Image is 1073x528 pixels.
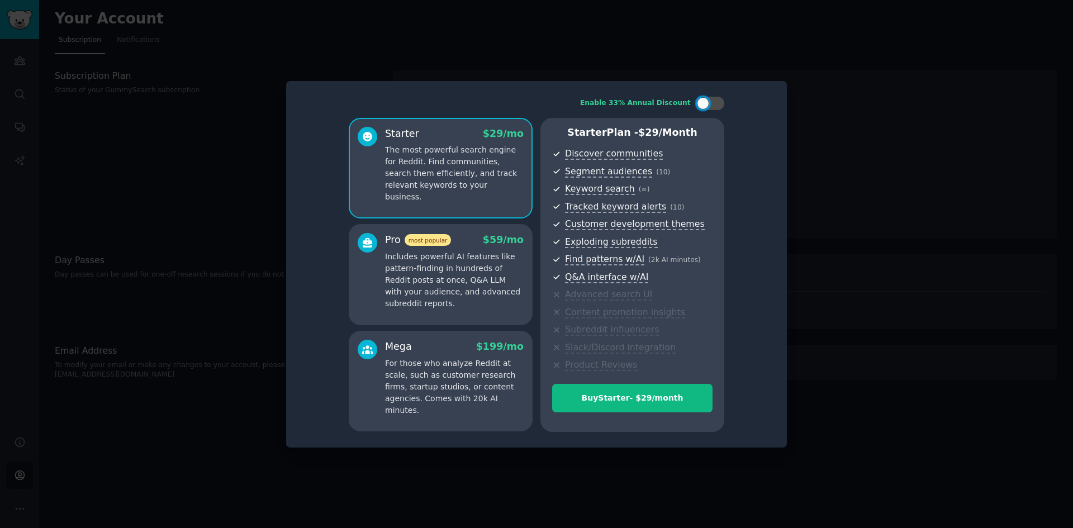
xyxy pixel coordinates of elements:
[405,234,452,246] span: most popular
[639,185,650,193] span: ( ∞ )
[552,384,713,412] button: BuyStarter- $29/month
[483,234,524,245] span: $ 59 /mo
[385,358,524,416] p: For those who analyze Reddit at scale, such as customer research firms, startup studios, or conte...
[648,256,701,264] span: ( 2k AI minutes )
[565,359,637,371] span: Product Reviews
[565,236,657,248] span: Exploding subreddits
[483,128,524,139] span: $ 29 /mo
[656,168,670,176] span: ( 10 )
[670,203,684,211] span: ( 10 )
[565,289,652,301] span: Advanced search UI
[385,251,524,310] p: Includes powerful AI features like pattern-finding in hundreds of Reddit posts at once, Q&A LLM w...
[565,183,635,195] span: Keyword search
[580,98,691,108] div: Enable 33% Annual Discount
[638,127,697,138] span: $ 29 /month
[385,233,451,247] div: Pro
[565,342,676,354] span: Slack/Discord integration
[565,148,663,160] span: Discover communities
[385,340,412,354] div: Mega
[385,144,524,203] p: The most powerful search engine for Reddit. Find communities, search them efficiently, and track ...
[552,126,713,140] p: Starter Plan -
[565,324,659,336] span: Subreddit influencers
[476,341,524,352] span: $ 199 /mo
[565,254,644,265] span: Find patterns w/AI
[385,127,419,141] div: Starter
[565,218,705,230] span: Customer development themes
[565,307,685,318] span: Content promotion insights
[565,272,648,283] span: Q&A interface w/AI
[565,166,652,178] span: Segment audiences
[565,201,666,213] span: Tracked keyword alerts
[553,392,712,404] div: Buy Starter - $ 29 /month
